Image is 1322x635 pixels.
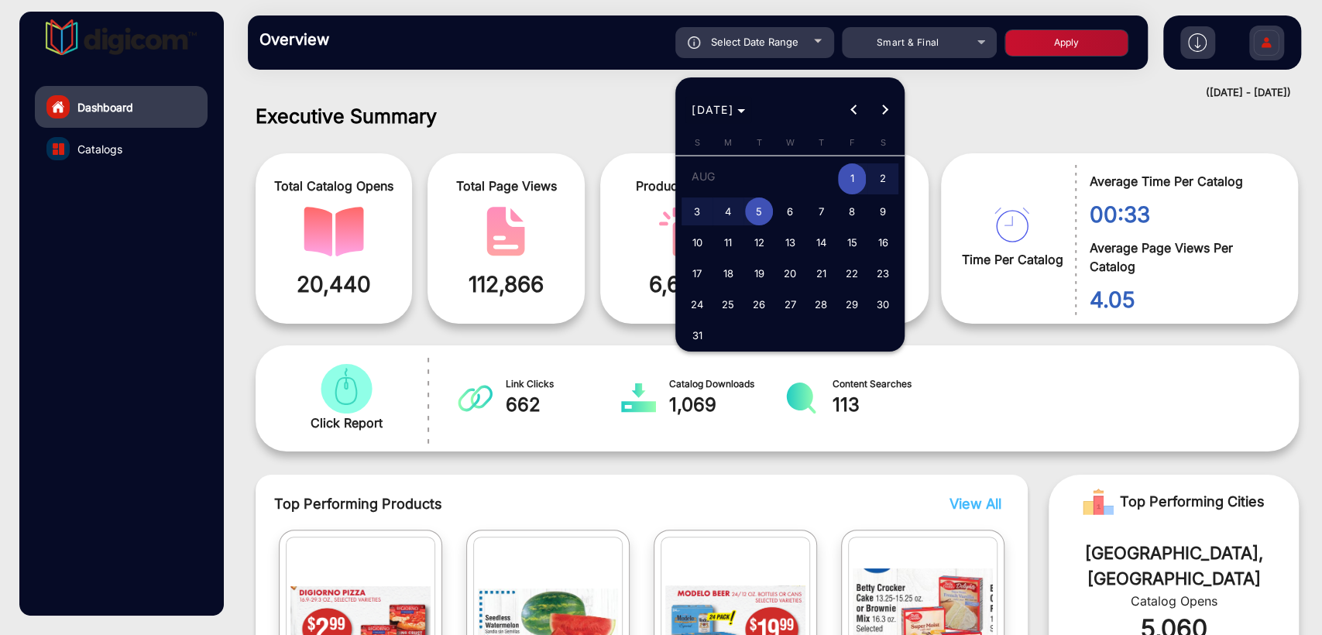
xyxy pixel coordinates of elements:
span: 5 [745,197,773,225]
span: S [880,137,885,148]
button: August 4, 2025 [713,196,743,227]
span: [DATE] [692,103,733,116]
button: August 1, 2025 [836,161,867,196]
span: 22 [838,259,866,287]
span: 29 [838,290,866,318]
button: August 11, 2025 [713,227,743,258]
span: 11 [714,228,742,256]
button: August 12, 2025 [743,227,774,258]
span: 23 [869,259,897,287]
button: August 29, 2025 [836,289,867,320]
span: 7 [807,197,835,225]
button: August 10, 2025 [682,227,713,258]
button: August 7, 2025 [805,196,836,227]
button: August 9, 2025 [867,196,898,227]
button: August 31, 2025 [682,320,713,351]
span: 17 [683,259,711,287]
span: 9 [869,197,897,225]
span: 1 [838,163,866,195]
button: August 14, 2025 [805,227,836,258]
button: August 5, 2025 [743,196,774,227]
span: 8 [838,197,866,225]
button: August 16, 2025 [867,227,898,258]
span: 21 [807,259,835,287]
span: 3 [683,197,711,225]
span: 20 [776,259,804,287]
button: Next month [870,94,901,125]
span: W [785,137,794,148]
span: 18 [714,259,742,287]
button: August 30, 2025 [867,289,898,320]
span: 30 [869,290,897,318]
span: M [724,137,732,148]
button: August 21, 2025 [805,258,836,289]
td: AUG [682,161,836,196]
span: S [694,137,699,148]
button: August 18, 2025 [713,258,743,289]
button: August 17, 2025 [682,258,713,289]
button: Choose month and year [685,96,751,124]
button: August 27, 2025 [774,289,805,320]
span: 25 [714,290,742,318]
span: 19 [745,259,773,287]
span: 28 [807,290,835,318]
span: 10 [683,228,711,256]
span: 2 [869,163,897,195]
button: August 6, 2025 [774,196,805,227]
span: 24 [683,290,711,318]
span: F [849,137,854,148]
button: August 25, 2025 [713,289,743,320]
span: 12 [745,228,773,256]
button: August 23, 2025 [867,258,898,289]
button: August 19, 2025 [743,258,774,289]
button: August 13, 2025 [774,227,805,258]
span: 26 [745,290,773,318]
span: 31 [683,321,711,349]
button: August 28, 2025 [805,289,836,320]
button: August 15, 2025 [836,227,867,258]
span: 15 [838,228,866,256]
span: 16 [869,228,897,256]
button: August 3, 2025 [682,196,713,227]
button: August 2, 2025 [867,161,898,196]
span: T [818,137,823,148]
span: 13 [776,228,804,256]
span: 6 [776,197,804,225]
button: August 24, 2025 [682,289,713,320]
button: August 22, 2025 [836,258,867,289]
button: August 26, 2025 [743,289,774,320]
span: 14 [807,228,835,256]
button: August 20, 2025 [774,258,805,289]
span: 27 [776,290,804,318]
button: Previous month [839,94,870,125]
button: August 8, 2025 [836,196,867,227]
span: 4 [714,197,742,225]
span: T [756,137,761,148]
